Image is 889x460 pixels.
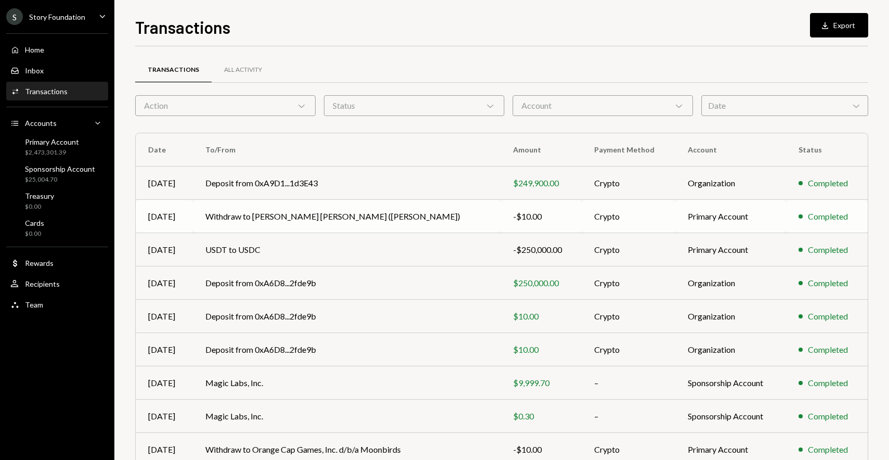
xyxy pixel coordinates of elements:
[6,215,108,240] a: Cards$0.00
[193,366,501,400] td: Magic Labs, Inc.
[513,277,569,289] div: $250,000.00
[25,87,68,96] div: Transactions
[675,233,786,266] td: Primary Account
[675,200,786,233] td: Primary Account
[582,333,675,366] td: Crypto
[513,310,569,323] div: $10.00
[675,366,786,400] td: Sponsorship Account
[25,219,44,227] div: Cards
[212,57,274,83] a: All Activity
[193,300,501,333] td: Deposit from 0xA6D8...2fde9b
[148,277,180,289] div: [DATE]
[582,133,675,167] th: Payment Method
[148,177,180,189] div: [DATE]
[513,343,569,356] div: $10.00
[808,177,848,189] div: Completed
[6,61,108,80] a: Inbox
[675,333,786,366] td: Organization
[25,119,57,127] div: Accounts
[513,443,569,456] div: -$10.00
[6,113,108,132] a: Accounts
[25,229,44,238] div: $0.00
[135,95,316,116] div: Action
[582,300,675,333] td: Crypto
[808,310,848,323] div: Completed
[6,40,108,59] a: Home
[29,12,85,21] div: Story Foundation
[675,300,786,333] td: Organization
[6,188,108,213] a: Treasury$0.00
[25,279,60,288] div: Recipients
[25,191,54,200] div: Treasury
[25,175,95,184] div: $25,004.70
[193,400,501,433] td: Magic Labs, Inc.
[582,200,675,233] td: Crypto
[6,295,108,314] a: Team
[25,202,54,211] div: $0.00
[808,343,848,356] div: Completed
[513,210,569,223] div: -$10.00
[193,133,501,167] th: To/From
[513,410,569,423] div: $0.30
[148,244,180,256] div: [DATE]
[193,200,501,233] td: Withdraw to [PERSON_NAME] [PERSON_NAME] ([PERSON_NAME])
[810,13,868,37] button: Export
[513,95,693,116] div: Account
[513,377,569,389] div: $9,999.70
[582,266,675,300] td: Crypto
[582,366,675,400] td: –
[808,210,848,223] div: Completed
[582,400,675,433] td: –
[193,266,501,300] td: Deposit from 0xA6D8...2fde9b
[148,343,180,356] div: [DATE]
[808,277,848,289] div: Completed
[513,177,569,189] div: $249,900.00
[25,300,43,309] div: Team
[25,259,54,267] div: Rewards
[148,210,180,223] div: [DATE]
[25,137,79,146] div: Primary Account
[148,410,180,423] div: [DATE]
[6,8,23,25] div: S
[25,45,44,54] div: Home
[582,167,675,200] td: Crypto
[148,443,180,456] div: [DATE]
[324,95,504,116] div: Status
[808,410,848,423] div: Completed
[148,377,180,389] div: [DATE]
[193,333,501,366] td: Deposit from 0xA6D8...2fde9b
[675,133,786,167] th: Account
[25,164,95,173] div: Sponsorship Account
[808,443,848,456] div: Completed
[6,134,108,159] a: Primary Account$2,473,301.39
[224,66,262,74] div: All Activity
[148,310,180,323] div: [DATE]
[786,133,868,167] th: Status
[6,82,108,100] a: Transactions
[675,400,786,433] td: Sponsorship Account
[193,167,501,200] td: Deposit from 0xA9D1...1d3E43
[135,57,212,83] a: Transactions
[675,167,786,200] td: Organization
[675,266,786,300] td: Organization
[136,133,193,167] th: Date
[6,274,108,293] a: Recipients
[513,244,569,256] div: -$250,000.00
[6,161,108,186] a: Sponsorship Account$25,004.70
[193,233,501,266] td: USDT to USDC
[6,253,108,272] a: Rewards
[501,133,582,167] th: Amount
[25,66,44,75] div: Inbox
[148,66,199,74] div: Transactions
[25,148,79,157] div: $2,473,301.39
[808,377,848,389] div: Completed
[808,244,848,256] div: Completed
[701,95,868,116] div: Date
[582,233,675,266] td: Crypto
[135,17,230,37] h1: Transactions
